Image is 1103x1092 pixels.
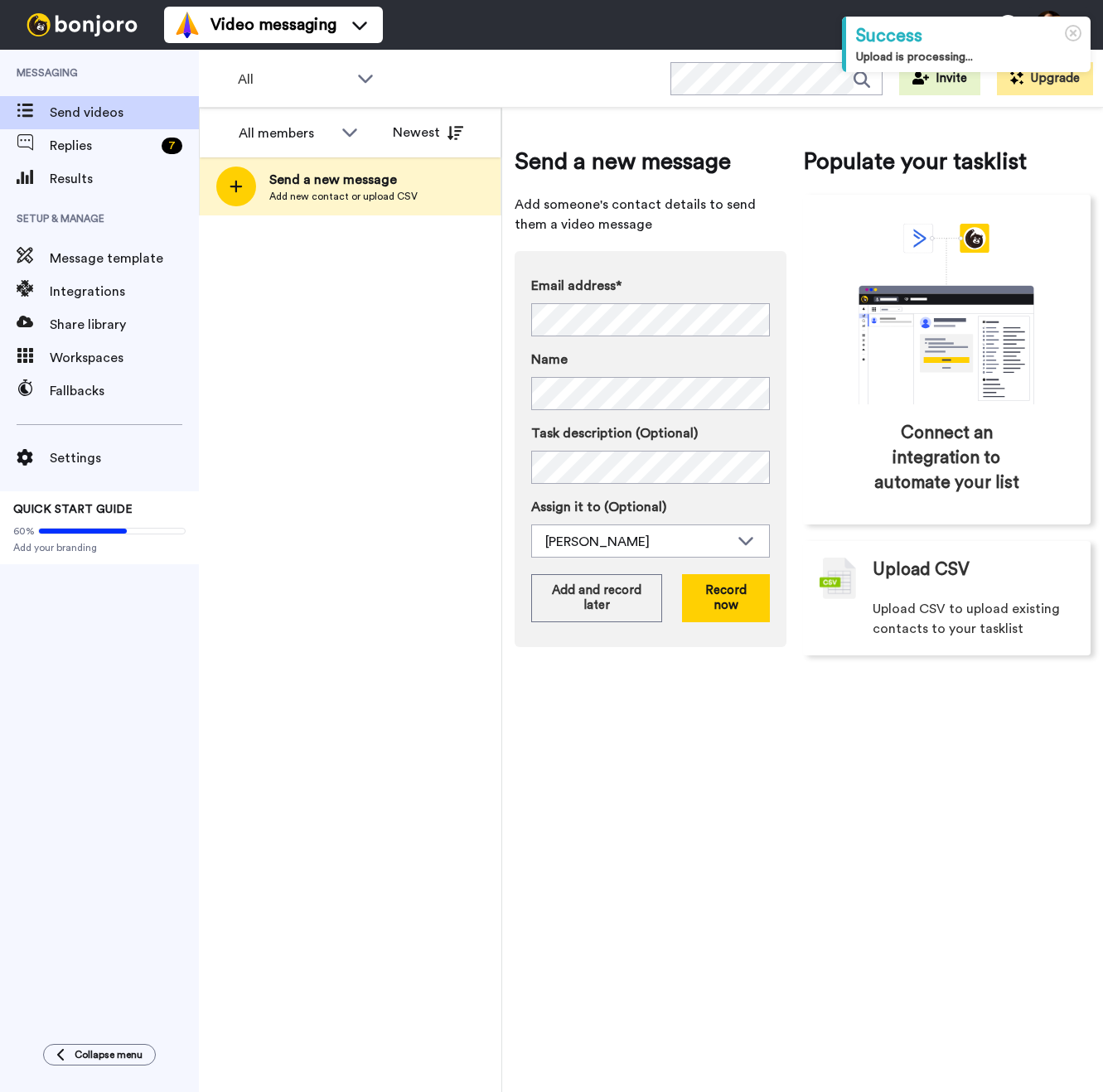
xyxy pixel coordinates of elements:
label: Assign it to (Optional) [531,497,770,517]
span: Collapse menu [75,1048,143,1061]
span: Send a new message [515,145,786,178]
img: vm-color.svg [174,12,201,38]
div: 7 [162,138,182,154]
span: Workspaces [50,348,199,368]
button: Record now [682,574,770,622]
div: [PERSON_NAME] [545,532,729,552]
span: Populate your tasklist [803,145,1091,178]
button: Invite [899,62,980,95]
span: Integrations [50,282,199,302]
label: Task description (Optional) [531,423,770,443]
img: bj-logo-header-white.svg [20,13,144,36]
span: Results [50,169,199,189]
span: Add someone's contact details to send them a video message [515,195,786,234]
button: Collapse menu [43,1044,156,1065]
button: Add and record later [531,574,662,622]
span: Share library [50,315,199,335]
span: All [238,70,349,89]
span: Send videos [50,103,199,123]
button: Upgrade [997,62,1093,95]
div: All members [239,123,333,143]
span: Upload CSV to upload existing contacts to your tasklist [873,599,1075,639]
button: Newest [380,116,476,149]
span: Upload CSV [873,558,970,582]
span: Replies [50,136,155,156]
span: Add your branding [13,541,186,554]
span: Video messaging [210,13,336,36]
span: Fallbacks [50,381,199,401]
span: 60% [13,524,35,538]
span: Settings [50,448,199,468]
img: csv-grey.png [820,558,856,599]
span: Add new contact or upload CSV [269,190,418,203]
label: Email address* [531,276,770,296]
div: Success [856,23,1081,49]
div: Upload is processing... [856,49,1081,65]
span: Message template [50,249,199,268]
div: animation [822,224,1071,404]
span: Send a new message [269,170,418,190]
span: Name [531,350,568,370]
span: Connect an integration to automate your list [873,421,1021,495]
span: QUICK START GUIDE [13,504,133,515]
